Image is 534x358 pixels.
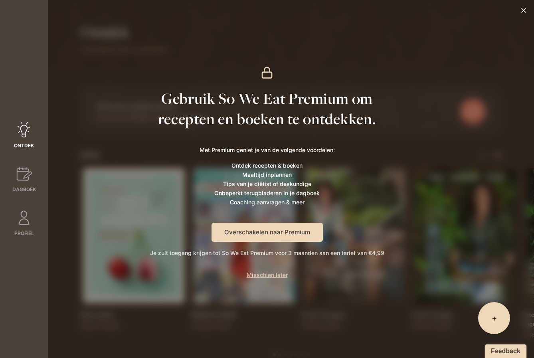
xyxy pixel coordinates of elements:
span: Profiel [14,230,34,237]
span: + [492,313,497,324]
span: Ontdek [14,142,34,149]
p: Je zult toegang krijgen tot So We Eat Premium voor 3 maanden aan een tarief van €4,99 [150,248,384,257]
h1: Gebruik So We Eat Premium om recepten en boeken te ontdekken. [155,89,379,129]
span: Dagboek [12,186,36,193]
p: Met Premium geniet je van de volgende voordelen: [200,145,335,154]
li: Onbeperkt terugbladeren in je dagboek [200,188,335,198]
span: Misschien later [247,271,288,278]
li: Coaching aanvragen & meer [200,198,335,207]
li: Ontdek recepten & boeken [200,161,335,170]
button: Overschakelen naar Premium [212,223,323,242]
li: Maaltijd inplannen [200,170,335,179]
li: Tips van je diëtist of deskundige [200,179,335,188]
iframe: Ybug feedback widget [481,342,528,358]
